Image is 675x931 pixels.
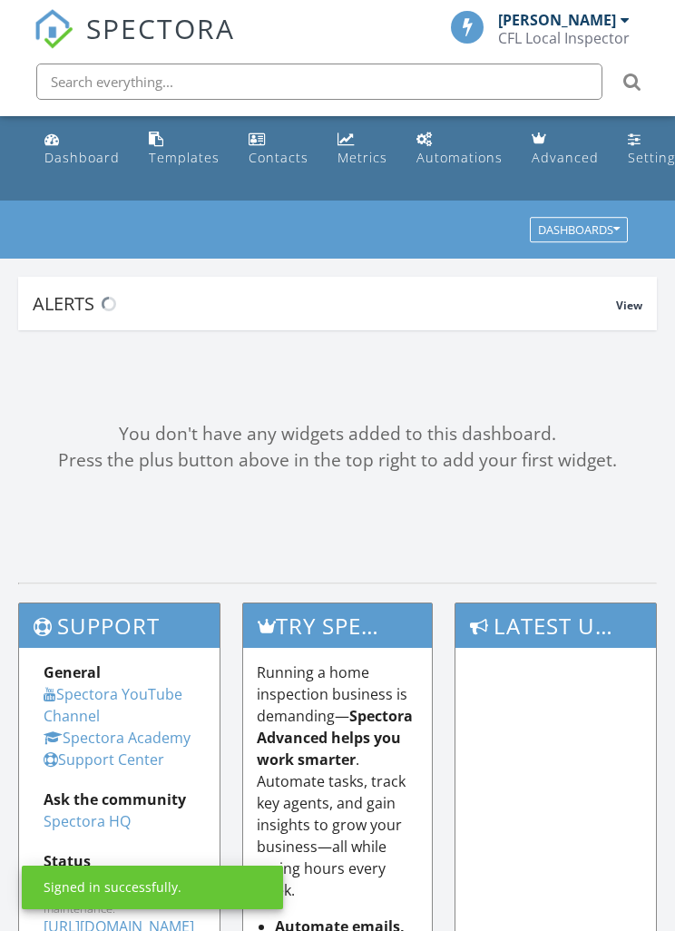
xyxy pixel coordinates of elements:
[34,9,73,49] img: The Best Home Inspection Software - Spectora
[44,811,131,831] a: Spectora HQ
[498,11,616,29] div: [PERSON_NAME]
[19,603,220,648] h3: Support
[44,728,191,748] a: Spectora Academy
[44,850,195,872] div: Status
[455,603,656,648] h3: Latest Updates
[44,878,181,897] div: Signed in successfully.
[37,123,127,175] a: Dashboard
[498,29,630,47] div: CFL Local Inspector
[530,218,628,243] button: Dashboards
[33,291,616,316] div: Alerts
[330,123,395,175] a: Metrics
[18,421,657,447] div: You don't have any widgets added to this dashboard.
[249,149,308,166] div: Contacts
[44,684,182,726] a: Spectora YouTube Channel
[241,123,316,175] a: Contacts
[34,24,235,63] a: SPECTORA
[409,123,510,175] a: Automations (Basic)
[44,789,195,810] div: Ask the community
[142,123,227,175] a: Templates
[616,298,642,313] span: View
[44,662,101,682] strong: General
[243,603,433,648] h3: Try spectora advanced [DATE]
[257,661,419,901] p: Running a home inspection business is demanding— . Automate tasks, track key agents, and gain ins...
[44,149,120,166] div: Dashboard
[524,123,606,175] a: Advanced
[257,706,413,769] strong: Spectora Advanced helps you work smarter
[538,224,620,237] div: Dashboards
[36,64,602,100] input: Search everything...
[337,149,387,166] div: Metrics
[532,149,599,166] div: Advanced
[44,750,164,769] a: Support Center
[416,149,503,166] div: Automations
[86,9,235,47] span: SPECTORA
[18,447,657,474] div: Press the plus button above in the top right to add your first widget.
[149,149,220,166] div: Templates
